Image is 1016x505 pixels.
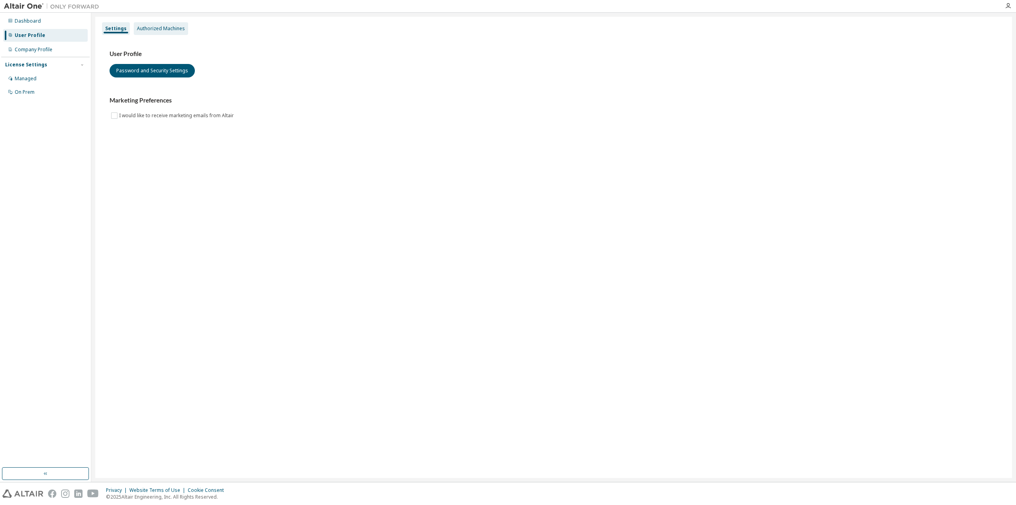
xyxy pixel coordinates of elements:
[129,487,188,493] div: Website Terms of Use
[48,490,56,498] img: facebook.svg
[15,18,41,24] div: Dashboard
[137,25,185,32] div: Authorized Machines
[110,64,195,77] button: Password and Security Settings
[2,490,43,498] img: altair_logo.svg
[188,487,229,493] div: Cookie Consent
[15,46,52,53] div: Company Profile
[119,111,235,120] label: I would like to receive marketing emails from Altair
[87,490,99,498] img: youtube.svg
[61,490,69,498] img: instagram.svg
[15,75,37,82] div: Managed
[110,97,998,104] h3: Marketing Preferences
[15,89,35,95] div: On Prem
[106,487,129,493] div: Privacy
[106,493,229,500] p: © 2025 Altair Engineering, Inc. All Rights Reserved.
[4,2,103,10] img: Altair One
[105,25,127,32] div: Settings
[74,490,83,498] img: linkedin.svg
[15,32,45,39] div: User Profile
[5,62,47,68] div: License Settings
[110,50,998,58] h3: User Profile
